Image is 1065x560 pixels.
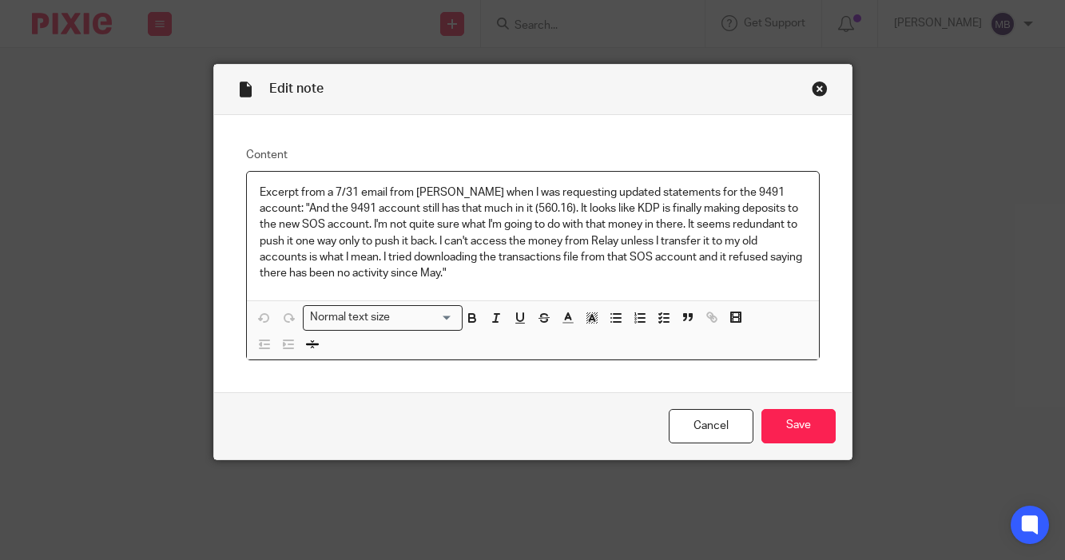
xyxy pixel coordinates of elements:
[246,147,820,163] label: Content
[395,309,452,326] input: Search for option
[761,409,836,443] input: Save
[303,305,463,330] div: Search for option
[669,409,753,443] a: Cancel
[260,185,806,282] p: Excerpt from a 7/31 email from [PERSON_NAME] when I was requesting updated statements for the 949...
[307,309,394,326] span: Normal text size
[269,82,324,95] span: Edit note
[812,81,828,97] div: Close this dialog window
